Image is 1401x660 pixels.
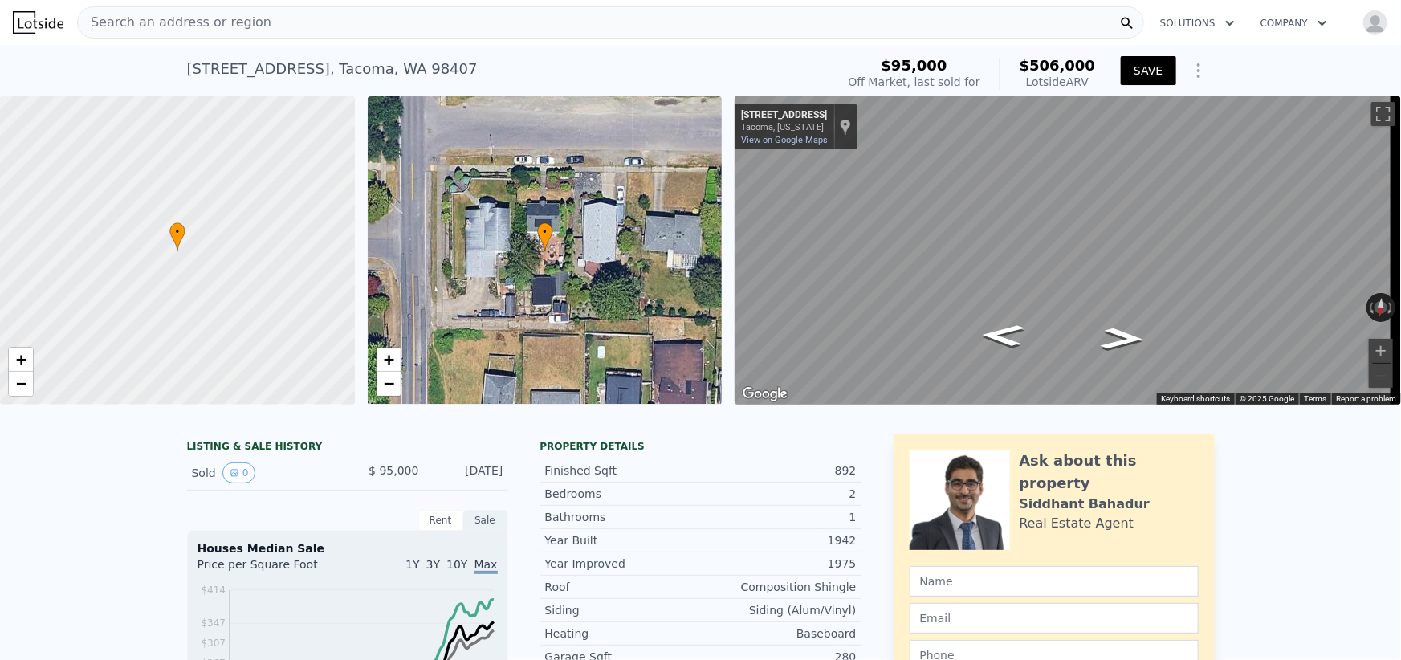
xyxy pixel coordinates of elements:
button: Rotate clockwise [1387,293,1396,322]
div: [STREET_ADDRESS] , Tacoma , WA 98407 [187,58,478,80]
button: Solutions [1147,9,1248,38]
div: Ask about this property [1020,450,1199,495]
span: Max [474,558,498,574]
div: [DATE] [432,462,503,483]
span: 3Y [426,558,440,571]
div: 1942 [701,532,857,548]
button: Keyboard shortcuts [1161,393,1230,405]
div: Bathrooms [545,509,701,525]
button: View historical data [222,462,256,483]
div: Composition Shingle [701,579,857,595]
a: Zoom out [377,372,401,396]
button: Zoom in [1369,339,1393,363]
a: View on Google Maps [741,135,828,145]
span: $506,000 [1020,57,1096,74]
div: Sold [192,462,335,483]
img: Lotside [13,11,63,34]
div: Sale [463,510,508,531]
tspan: $347 [201,618,226,629]
path: Go East, N 39th St [963,319,1043,351]
button: Show Options [1183,55,1215,87]
span: Search an address or region [78,13,271,32]
div: Siddhant Bahadur [1020,495,1151,514]
tspan: $414 [201,585,226,596]
span: + [16,349,26,369]
div: Off Market, last sold for [849,74,980,90]
img: Google [739,384,792,405]
div: 1 [701,509,857,525]
div: Houses Median Sale [198,540,498,556]
div: Real Estate Agent [1020,514,1134,533]
div: Rent [418,510,463,531]
tspan: $307 [201,638,226,649]
a: Zoom out [9,372,33,396]
span: − [383,373,393,393]
div: Lotside ARV [1020,74,1096,90]
div: Map [735,96,1401,405]
button: Toggle fullscreen view [1371,102,1395,126]
span: $95,000 [882,57,947,74]
a: Zoom in [377,348,401,372]
a: Show location on map [840,118,851,136]
button: Rotate counterclockwise [1366,293,1375,322]
div: Street View [735,96,1401,405]
div: Siding [545,602,701,618]
div: Finished Sqft [545,462,701,479]
div: Heating [545,625,701,642]
span: © 2025 Google [1240,394,1294,403]
div: 2 [701,486,857,502]
div: Property details [540,440,861,453]
div: Tacoma, [US_STATE] [741,122,827,132]
a: Zoom in [9,348,33,372]
div: Price per Square Foot [198,556,348,582]
button: Zoom out [1369,364,1393,388]
div: Roof [545,579,701,595]
a: Report a problem [1336,394,1396,403]
span: + [383,349,393,369]
span: $ 95,000 [369,464,418,477]
div: 892 [701,462,857,479]
div: LISTING & SALE HISTORY [187,440,508,456]
img: avatar [1362,10,1388,35]
input: Email [910,603,1199,634]
span: • [169,225,185,239]
div: Siding (Alum/Vinyl) [701,602,857,618]
path: Go West, N 39th St [1082,323,1163,355]
div: • [169,222,185,251]
a: Terms (opens in new tab) [1304,394,1326,403]
div: [STREET_ADDRESS] [741,109,827,122]
div: Baseboard [701,625,857,642]
div: 1975 [701,556,857,572]
div: Bedrooms [545,486,701,502]
div: Year Improved [545,556,701,572]
span: 10Y [446,558,467,571]
span: • [537,225,553,239]
span: 1Y [405,558,419,571]
div: • [537,222,553,251]
a: Open this area in Google Maps (opens a new window) [739,384,792,405]
div: Year Built [545,532,701,548]
span: − [16,373,26,393]
input: Name [910,566,1199,597]
button: SAVE [1121,56,1175,85]
button: Company [1248,9,1340,38]
button: Reset the view [1374,292,1389,322]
